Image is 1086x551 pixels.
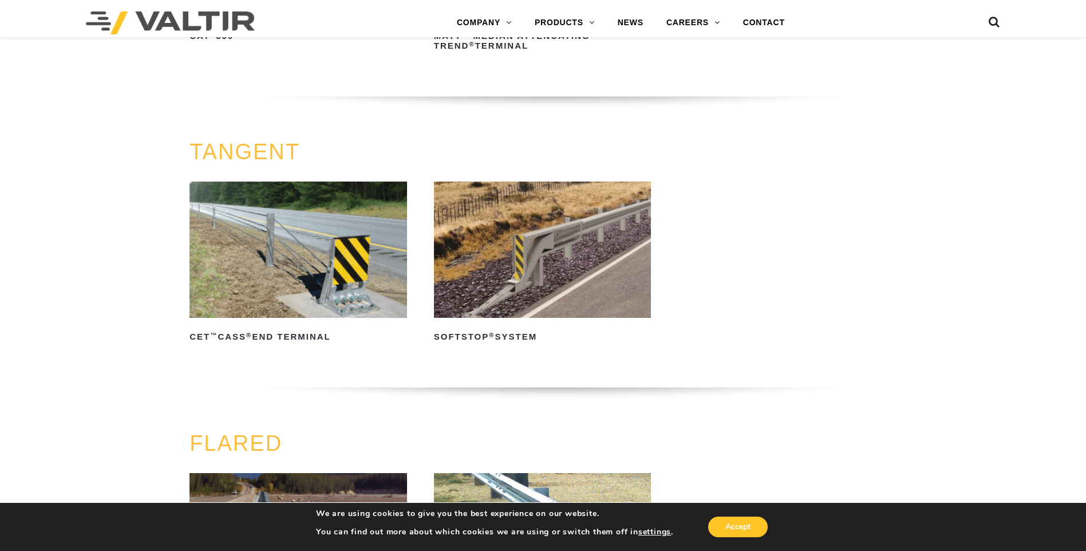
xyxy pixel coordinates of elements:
img: SoftStop System End Terminal [434,182,651,317]
a: FLARED [189,431,282,455]
a: CONTACT [732,11,796,34]
a: TANGENT [189,140,300,164]
sup: ® [489,332,495,339]
a: COMPANY [445,11,523,34]
a: NEWS [606,11,655,34]
sup: ™ [210,332,218,339]
p: You can find out more about which cookies we are using or switch them off in . [316,527,673,537]
h2: MATT Median Attenuating TREND Terminal [434,27,651,55]
button: Accept [708,517,768,537]
p: We are using cookies to give you the best experience on our website. [316,509,673,519]
button: settings [638,527,671,537]
h2: SoftStop System [434,328,651,347]
h2: CET CASS End Terminal [189,328,407,347]
a: CAREERS [655,11,732,34]
img: Valtir [86,11,255,34]
a: CET™CASS®End Terminal [189,182,407,346]
sup: ® [246,332,252,339]
sup: ® [469,41,475,48]
a: PRODUCTS [523,11,606,34]
a: SoftStop®System [434,182,651,346]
